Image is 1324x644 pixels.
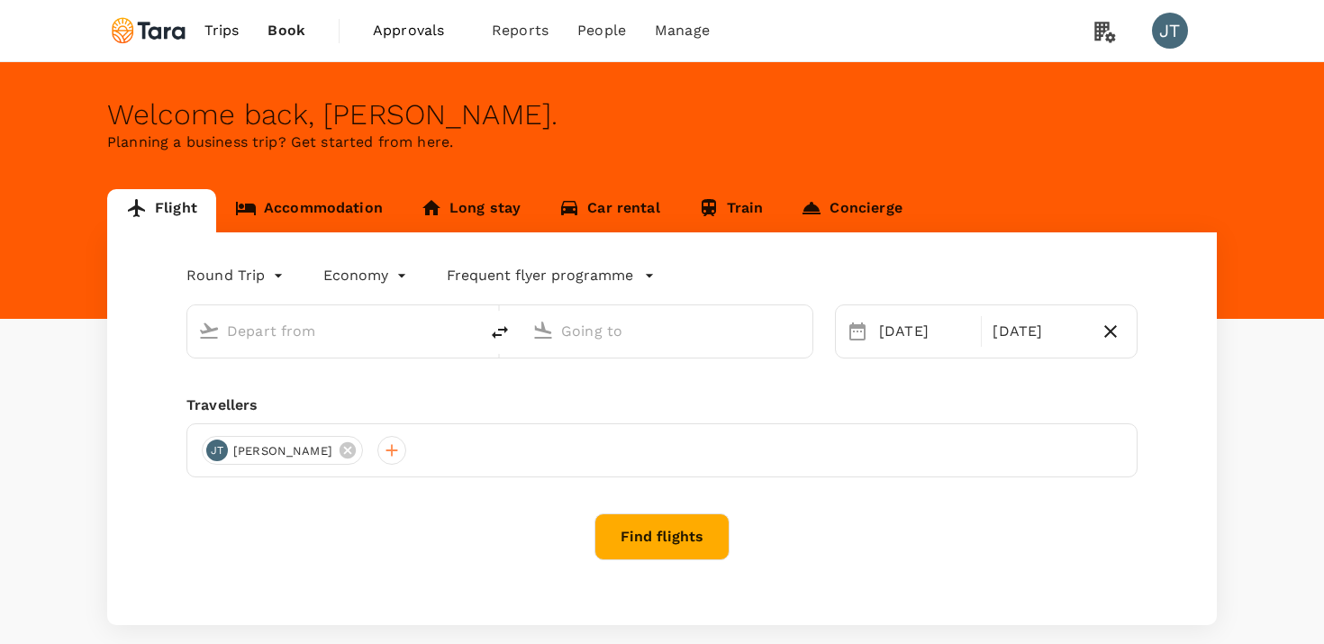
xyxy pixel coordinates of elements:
a: Flight [107,189,216,232]
a: Long stay [402,189,540,232]
p: Planning a business trip? Get started from here. [107,132,1217,153]
div: JT[PERSON_NAME] [202,436,363,465]
input: Going to [561,317,775,345]
button: Open [800,329,803,332]
button: Open [466,329,469,332]
input: Depart from [227,317,440,345]
span: People [577,20,626,41]
span: Trips [204,20,240,41]
span: Approvals [373,20,463,41]
div: Economy [323,261,411,290]
div: Round Trip [186,261,287,290]
div: JT [1152,13,1188,49]
a: Accommodation [216,189,402,232]
div: Welcome back , [PERSON_NAME] . [107,98,1217,132]
p: Frequent flyer programme [447,265,633,286]
button: delete [478,311,521,354]
span: Manage [655,20,710,41]
span: Book [268,20,305,41]
button: Find flights [594,513,730,560]
div: [DATE] [872,313,977,349]
span: Reports [492,20,549,41]
a: Train [679,189,783,232]
div: JT [206,440,228,461]
button: Frequent flyer programme [447,265,655,286]
a: Concierge [782,189,920,232]
div: Travellers [186,395,1138,416]
span: [PERSON_NAME] [222,442,343,460]
a: Car rental [540,189,679,232]
img: Tara Climate Ltd [107,11,190,50]
div: [DATE] [985,313,1091,349]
